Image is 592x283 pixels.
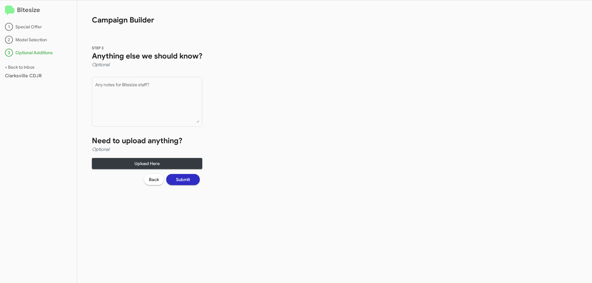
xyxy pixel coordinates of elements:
h4: Optional [92,61,202,68]
a: < Back to inbox [5,64,35,70]
div: Clarksville CDJR [5,73,72,79]
div: 2 [5,36,13,44]
div: 3 [5,49,13,57]
span: STEP 3 [92,46,104,50]
h1: Anything else we should know? [92,51,202,61]
h1: Need to upload anything? [92,136,202,146]
h2: Bitesize [5,5,72,15]
div: Model Selection [5,36,72,44]
button: Upload Here [92,158,202,169]
span: Back [149,174,159,185]
h1: Campaign Builder [77,0,217,25]
span: Submit [176,174,190,185]
span: Upload Here [97,158,197,169]
img: logo-minimal.svg [5,6,14,15]
h4: Optional [92,146,202,153]
button: Submit [166,174,200,185]
div: Special Offer [5,23,72,31]
div: Optional Additions [5,49,72,57]
div: 1 [5,23,13,31]
button: Back [144,174,164,185]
